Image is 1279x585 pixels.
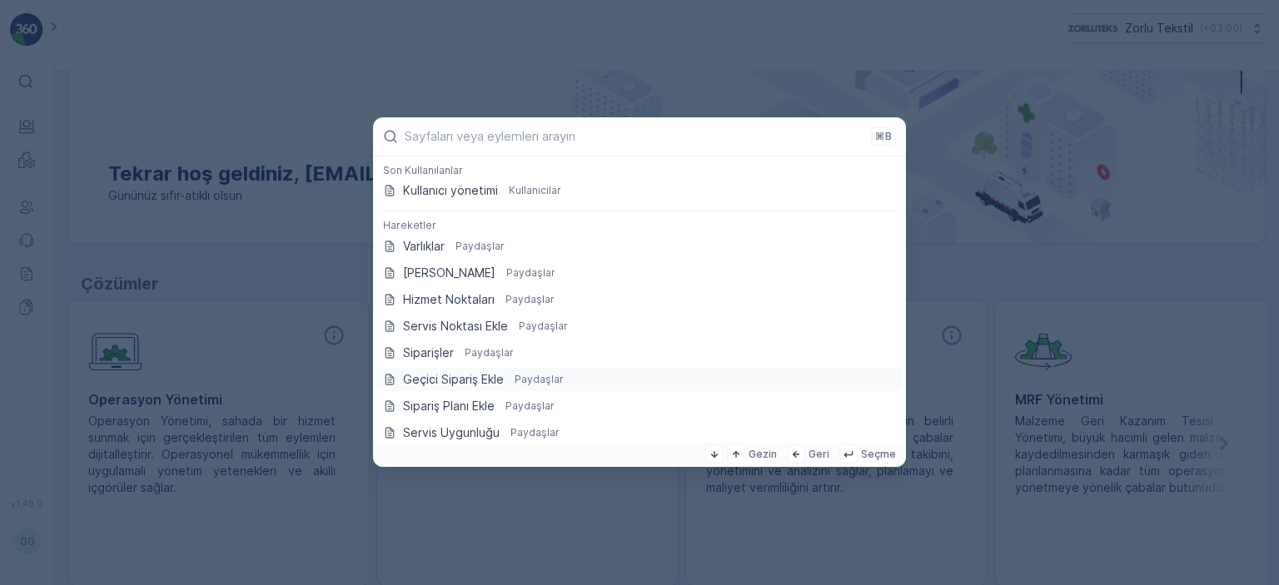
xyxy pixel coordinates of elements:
[505,399,555,413] p: Paydaşlar
[506,266,555,280] p: Paydaşlar
[809,448,829,461] p: Geri
[871,127,896,146] button: ⌘B
[403,291,495,308] p: Hizmet Noktaları
[403,371,504,388] p: Geçici Sipariş Ekle
[749,448,777,461] p: Gezin
[403,318,508,335] p: Servis Noktası Ekle
[875,130,892,143] p: ⌘B
[509,184,561,197] p: Kullanıcılar
[373,156,906,442] div: Sayfaları veya eylemleri arayın
[455,240,505,253] p: Paydaşlar
[465,346,514,359] p: Paydaşlar
[515,373,564,386] p: Paydaşlar
[403,265,495,281] p: [PERSON_NAME]
[405,129,864,143] input: Sayfaları veya eylemleri arayın
[373,163,906,178] div: Son Kullanılanlar
[510,426,560,439] p: Paydaşlar
[403,398,495,414] p: Sipariş Planı Ekle
[403,182,498,199] p: Kullanıcı yönetimi
[403,424,500,441] p: Servis Uygunluğu
[519,320,568,333] p: Paydaşlar
[373,218,906,233] div: Hareketler
[505,293,555,306] p: Paydaşlar
[403,238,445,255] p: Varlıklar
[861,448,896,461] p: Seçme
[403,345,454,361] p: Siparişler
